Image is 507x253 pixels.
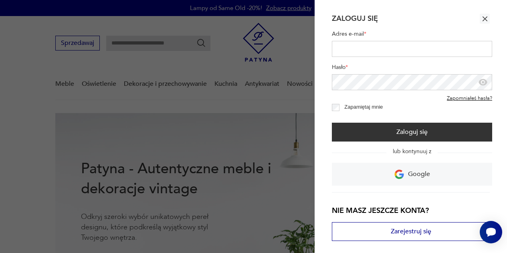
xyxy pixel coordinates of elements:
label: Hasło [332,63,492,74]
p: Google [408,168,430,180]
label: Adres e-mail [332,30,492,41]
iframe: Smartsupp widget button [480,221,502,243]
span: lub kontynuuj z [386,148,438,155]
a: Google [332,163,492,186]
h3: Nie masz jeszcze konta? [332,206,490,216]
label: Zapamiętaj mnie [344,104,383,110]
button: Zaloguj się [332,123,492,142]
h2: Zaloguj się [332,14,378,24]
button: Zarejestruj się [332,222,490,241]
img: Ikona Google [394,170,404,179]
a: Zapomniałeś hasła? [447,95,492,102]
